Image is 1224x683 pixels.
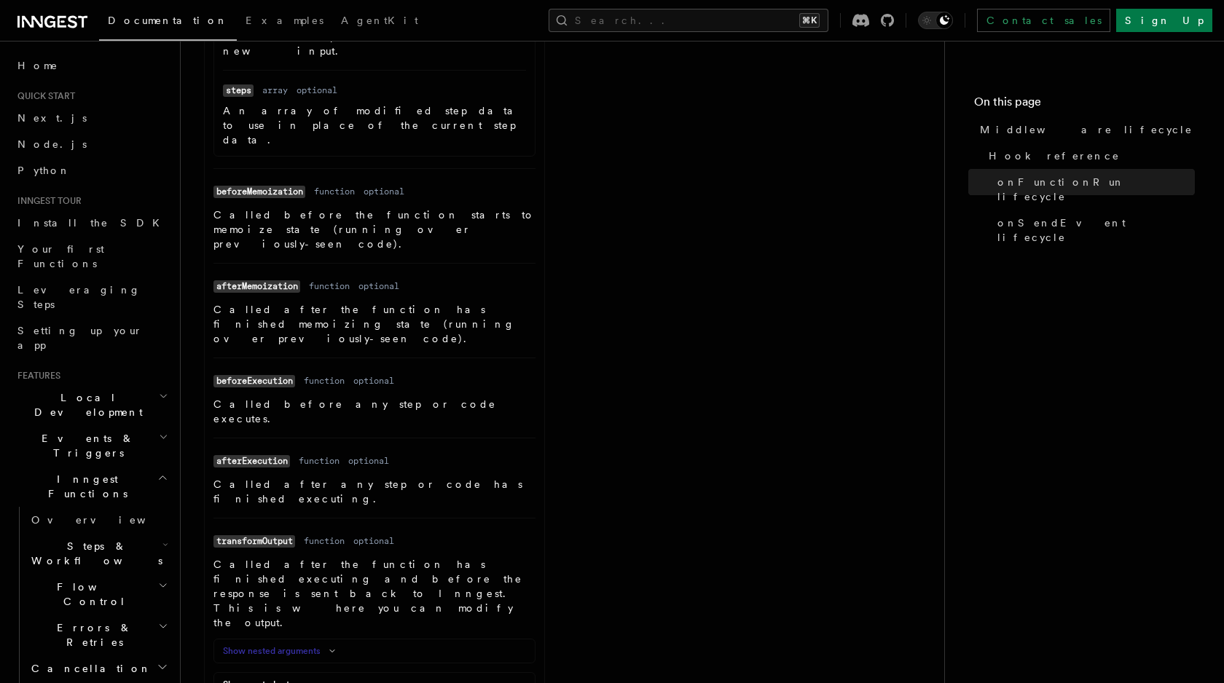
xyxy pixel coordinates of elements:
[304,535,345,547] dd: function
[348,455,389,467] dd: optional
[17,284,141,310] span: Leveraging Steps
[974,93,1195,117] h4: On this page
[989,149,1120,163] span: Hook reference
[12,390,159,419] span: Local Development
[213,557,535,630] p: Called after the function has finished executing and before the response is sent back to Inngest....
[12,466,171,507] button: Inngest Functions
[364,186,404,197] dd: optional
[309,280,350,292] dd: function
[17,165,71,176] span: Python
[213,280,300,293] code: afterMemoization
[17,325,143,351] span: Setting up your app
[12,195,82,207] span: Inngest tour
[25,661,152,676] span: Cancellation
[12,431,159,460] span: Events & Triggers
[213,397,535,426] p: Called before any step or code executes.
[17,58,58,73] span: Home
[223,103,526,147] p: An array of modified step data to use in place of the current step data.
[918,12,953,29] button: Toggle dark mode
[12,131,171,157] a: Node.js
[358,280,399,292] dd: optional
[992,169,1195,210] a: onFunctionRun lifecycle
[223,84,254,97] code: steps
[223,645,341,657] button: Show nested arguments
[12,52,171,79] a: Home
[17,217,168,229] span: Install the SDK
[12,425,171,466] button: Events & Triggers
[799,13,820,28] kbd: ⌘K
[25,615,171,655] button: Errors & Retries
[213,477,535,506] p: Called after any step or code has finished executing.
[314,186,355,197] dd: function
[1116,9,1212,32] a: Sign Up
[213,455,290,467] code: afterExecution
[12,277,171,317] a: Leveraging Steps
[237,4,332,39] a: Examples
[992,210,1195,250] a: onSendEvent lifecycle
[12,236,171,277] a: Your first Functions
[332,4,427,39] a: AgentKit
[12,472,157,501] span: Inngest Functions
[25,620,158,650] span: Errors & Retries
[25,539,162,568] span: Steps & Workflows
[12,370,60,382] span: Features
[213,186,305,198] code: beforeMemoization
[213,535,295,548] code: transformOutput
[12,90,75,102] span: Quick start
[341,15,418,26] span: AgentKit
[353,375,394,387] dd: optional
[25,533,171,574] button: Steps & Workflows
[17,112,87,124] span: Next.js
[974,117,1195,143] a: Middleware lifecycle
[17,138,87,150] span: Node.js
[17,243,104,269] span: Your first Functions
[25,507,171,533] a: Overview
[99,4,237,41] a: Documentation
[25,655,171,682] button: Cancellation
[299,455,340,467] dd: function
[262,84,288,96] dd: array
[12,157,171,183] a: Python
[213,302,535,346] p: Called after the function has finished memoizing state (running over previously-seen code).
[25,580,158,609] span: Flow Control
[304,375,345,387] dd: function
[977,9,1110,32] a: Contact sales
[246,15,323,26] span: Examples
[549,9,828,32] button: Search...⌘K
[983,143,1195,169] a: Hook reference
[297,84,337,96] dd: optional
[353,535,394,547] dd: optional
[12,317,171,358] a: Setting up your app
[12,105,171,131] a: Next.js
[31,514,181,526] span: Overview
[12,210,171,236] a: Install the SDK
[213,208,535,251] p: Called before the function starts to memoize state (running over previously-seen code).
[25,574,171,615] button: Flow Control
[997,216,1195,245] span: onSendEvent lifecycle
[108,15,228,26] span: Documentation
[980,122,1193,137] span: Middleware lifecycle
[213,375,295,387] code: beforeExecution
[12,384,171,425] button: Local Development
[997,175,1195,204] span: onFunctionRun lifecycle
